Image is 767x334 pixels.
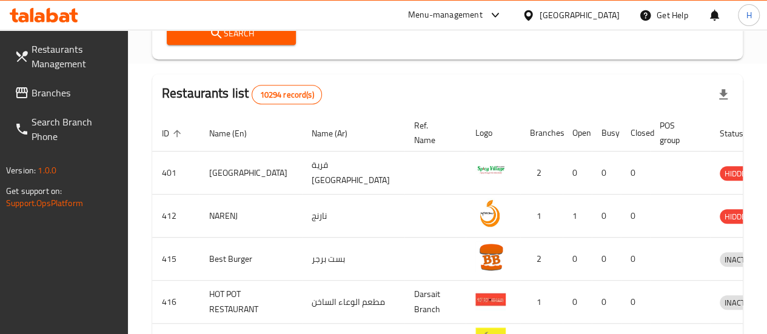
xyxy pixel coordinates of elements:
[252,89,321,101] span: 10294 record(s)
[152,195,199,238] td: 412
[720,166,756,181] div: HIDDEN
[720,252,761,267] div: INACTIVE
[199,238,302,281] td: Best Burger
[520,281,563,324] td: 1
[152,281,199,324] td: 416
[720,253,761,267] span: INACTIVE
[475,284,506,315] img: HOT POT RESTAURANT
[32,42,118,71] span: Restaurants Management
[540,8,620,22] div: [GEOGRAPHIC_DATA]
[520,115,563,152] th: Branches
[592,152,621,195] td: 0
[302,238,404,281] td: بست برجر
[152,152,199,195] td: 401
[621,195,650,238] td: 0
[32,115,118,144] span: Search Branch Phone
[563,195,592,238] td: 1
[709,80,738,109] div: Export file
[199,281,302,324] td: HOT POT RESTAURANT
[563,281,592,324] td: 0
[563,238,592,281] td: 0
[5,78,128,107] a: Branches
[621,281,650,324] td: 0
[32,85,118,100] span: Branches
[475,198,506,229] img: NARENJ
[5,35,128,78] a: Restaurants Management
[746,8,751,22] span: H
[209,126,263,141] span: Name (En)
[660,118,695,147] span: POS group
[720,209,756,224] div: HIDDEN
[5,107,128,151] a: Search Branch Phone
[563,115,592,152] th: Open
[302,281,404,324] td: مطعم الوعاء الساخن
[475,241,506,272] img: Best Burger
[720,295,761,310] div: INACTIVE
[199,152,302,195] td: [GEOGRAPHIC_DATA]
[621,238,650,281] td: 0
[592,115,621,152] th: Busy
[475,155,506,185] img: Spicy Village
[466,115,520,152] th: Logo
[252,85,321,104] div: Total records count
[720,296,761,310] span: INACTIVE
[414,118,451,147] span: Ref. Name
[162,126,185,141] span: ID
[6,183,62,199] span: Get support on:
[302,195,404,238] td: نارنج
[520,195,563,238] td: 1
[302,152,404,195] td: قرية [GEOGRAPHIC_DATA]
[563,152,592,195] td: 0
[176,26,287,41] span: Search
[408,8,483,22] div: Menu-management
[592,195,621,238] td: 0
[520,152,563,195] td: 2
[720,210,756,224] span: HIDDEN
[720,126,759,141] span: Status
[520,238,563,281] td: 2
[592,281,621,324] td: 0
[162,84,322,104] h2: Restaurants list
[621,152,650,195] td: 0
[6,162,36,178] span: Version:
[167,22,296,45] button: Search
[152,238,199,281] td: 415
[621,115,650,152] th: Closed
[199,195,302,238] td: NARENJ
[720,167,756,181] span: HIDDEN
[312,126,363,141] span: Name (Ar)
[38,162,56,178] span: 1.0.0
[404,281,466,324] td: Darsait Branch
[6,195,83,211] a: Support.OpsPlatform
[592,238,621,281] td: 0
